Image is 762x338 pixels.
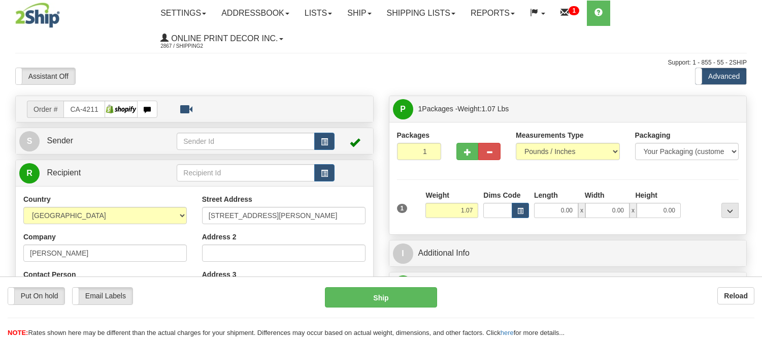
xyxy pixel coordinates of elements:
span: P [393,99,413,119]
label: Measurements Type [516,130,584,140]
span: I [393,243,413,264]
a: Settings [153,1,214,26]
iframe: chat widget [739,117,761,221]
a: IAdditional Info [393,243,743,264]
a: Ship [340,1,379,26]
button: Reload [717,287,754,304]
a: S Sender [19,131,177,151]
a: R Recipient [19,163,159,183]
div: ... [721,203,739,218]
label: Packages [397,130,430,140]
label: Address 2 [202,232,237,242]
a: Shipping lists [379,1,463,26]
span: Sender [47,136,73,145]
span: Lbs [498,105,509,113]
a: Online Print Decor Inc. 2867 / Shipping2 [153,26,290,51]
span: $ [393,275,413,296]
label: Length [534,190,558,200]
label: Company [23,232,56,242]
label: Street Address [202,194,252,204]
a: here [501,329,514,336]
a: $Rates [393,275,743,296]
a: 1 [553,1,587,26]
span: 2867 / Shipping2 [160,41,237,51]
label: Packaging [635,130,671,140]
input: Sender Id [177,133,314,150]
input: Enter a location [202,207,366,224]
label: Advanced [695,68,746,84]
div: Support: 1 - 855 - 55 - 2SHIP [15,58,747,67]
label: Weight [425,190,449,200]
label: Dims Code [483,190,520,200]
a: Addressbook [214,1,297,26]
span: Recipient [47,168,81,177]
label: Email Labels [73,288,132,304]
span: 1 [418,105,422,113]
input: Recipient Id [177,164,314,181]
button: Ship [325,287,437,308]
label: Height [635,190,657,200]
span: x [630,203,637,218]
a: P 1Packages -Weight:1.07 Lbs [393,99,743,119]
span: Order # [27,101,63,118]
img: logo2867.jpg [15,3,60,28]
b: Reload [724,292,748,300]
label: Contact Person [23,269,76,280]
span: NOTE: [8,329,28,336]
label: Width [585,190,605,200]
span: Online Print Decor Inc. [169,34,278,43]
a: Lists [297,1,340,26]
label: Country [23,194,51,204]
span: R [19,163,40,183]
span: S [19,131,40,151]
span: 1.07 [482,105,495,113]
label: Address 3 [202,269,237,280]
label: Assistant Off [16,68,75,84]
span: Weight: [457,105,509,113]
span: Packages - [418,99,509,119]
img: Shopify posterjack.c [105,102,137,117]
span: 1 [397,204,408,213]
a: Reports [463,1,522,26]
span: x [578,203,585,218]
label: Put On hold [8,288,64,304]
sup: 1 [569,6,579,15]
